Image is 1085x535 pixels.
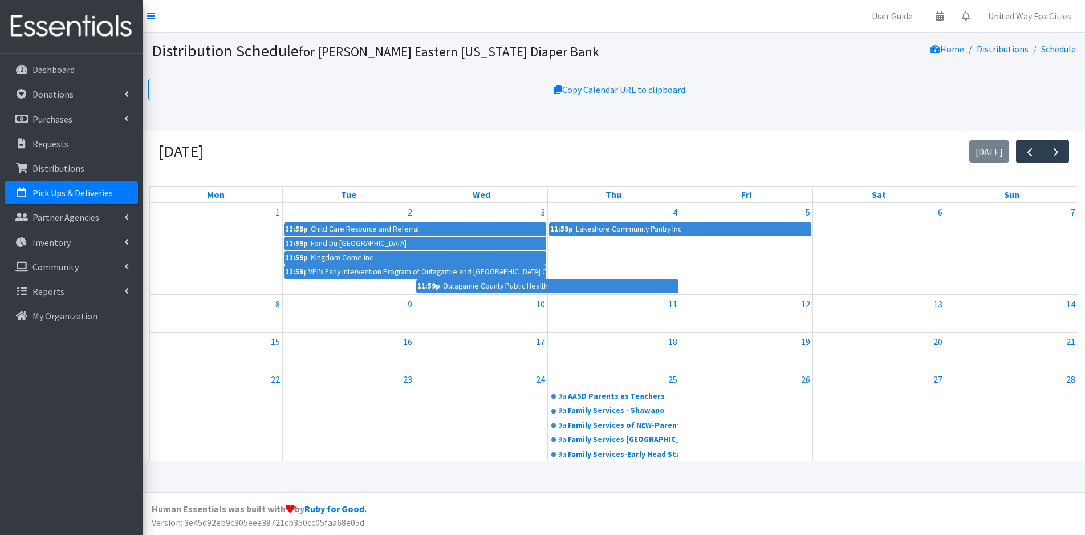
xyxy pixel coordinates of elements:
[282,295,415,333] td: September 9, 2025
[32,261,79,273] p: Community
[547,295,680,333] td: September 11, 2025
[415,295,547,333] td: September 10, 2025
[282,203,415,295] td: September 2, 2025
[603,187,624,202] a: Thursday
[869,187,888,202] a: Saturday
[1002,187,1022,202] a: Sunday
[284,251,546,265] a: 11:59pKingdom Come Inc
[969,140,1010,163] button: [DATE]
[558,434,566,445] div: 9a
[534,370,547,388] a: September 24, 2025
[32,114,72,125] p: Purchases
[945,333,1078,370] td: September 21, 2025
[205,187,227,202] a: Monday
[5,83,138,106] a: Donations
[32,88,74,100] p: Donations
[32,237,71,248] p: Inventory
[5,108,138,131] a: Purchases
[812,333,945,370] td: September 20, 2025
[269,333,282,351] a: September 15, 2025
[799,333,812,351] a: September 19, 2025
[5,280,138,303] a: Reports
[32,138,68,149] p: Requests
[273,203,282,221] a: September 1, 2025
[32,187,113,198] p: Pick Ups & Deliveries
[150,295,282,333] td: September 8, 2025
[931,333,945,351] a: September 20, 2025
[310,252,373,264] div: Kingdom Come Inc
[401,370,415,388] a: September 23, 2025
[1064,370,1078,388] a: September 28, 2025
[666,295,680,313] a: September 11, 2025
[269,370,282,388] a: September 22, 2025
[5,7,138,46] img: HumanEssentials
[273,295,282,313] a: September 8, 2025
[568,434,678,445] div: Family Services [GEOGRAPHIC_DATA]
[549,448,678,461] a: 9aFamily Services-Early Head Start, [GEOGRAPHIC_DATA]
[1064,295,1078,313] a: September 14, 2025
[150,203,282,295] td: September 1, 2025
[415,203,547,295] td: September 3, 2025
[547,333,680,370] td: September 18, 2025
[558,420,566,431] div: 9a
[285,237,308,250] div: 11:59p
[299,43,599,60] small: for [PERSON_NAME] Eastern [US_STATE] Diaper Bank
[5,231,138,254] a: Inventory
[285,223,308,236] div: 11:59p
[308,266,546,278] div: VPI's Early Intervention Program of Outagamie and [GEOGRAPHIC_DATA] Counties
[568,449,678,460] div: Family Services-Early Head Start, [GEOGRAPHIC_DATA]
[680,203,812,295] td: September 5, 2025
[416,279,678,293] a: 11:59pOutagamie County Public Health
[1068,203,1078,221] a: September 7, 2025
[417,280,441,293] div: 11:59p
[284,237,546,250] a: 11:59pFond Du [GEOGRAPHIC_DATA]
[558,405,566,416] div: 9a
[5,206,138,229] a: Partner Agencies
[799,295,812,313] a: September 12, 2025
[558,449,566,460] div: 9a
[152,41,688,61] h1: Distribution Schedule
[1041,43,1076,55] a: Schedule
[285,266,306,278] div: 11:59p
[5,58,138,81] a: Dashboard
[5,132,138,155] a: Requests
[1064,333,1078,351] a: September 21, 2025
[812,295,945,333] td: September 13, 2025
[405,295,415,313] a: September 9, 2025
[32,163,84,174] p: Distributions
[977,43,1029,55] a: Distributions
[1016,140,1043,163] button: Previous month
[558,391,566,402] div: 9a
[304,503,364,514] a: Ruby for Good
[547,203,680,295] td: September 4, 2025
[680,295,812,333] td: September 12, 2025
[945,295,1078,333] td: September 14, 2025
[5,157,138,180] a: Distributions
[979,5,1080,27] a: United Way Fox Cities
[549,404,678,418] a: 9aFamily Services - Shawano
[812,203,945,295] td: September 6, 2025
[863,5,922,27] a: User Guide
[5,181,138,204] a: Pick Ups & Deliveries
[739,187,754,202] a: Friday
[666,333,680,351] a: September 18, 2025
[282,333,415,370] td: September 16, 2025
[945,203,1078,295] td: September 7, 2025
[150,333,282,370] td: September 15, 2025
[32,64,75,75] p: Dashboard
[415,333,547,370] td: September 17, 2025
[931,370,945,388] a: September 27, 2025
[568,391,678,402] div: AASD Parents as Teachers
[310,237,407,250] div: Fond Du [GEOGRAPHIC_DATA]
[442,280,548,293] div: Outagamie County Public Health
[32,310,97,322] p: My Organization
[803,203,812,221] a: September 5, 2025
[284,265,546,279] a: 11:59pVPI's Early Intervention Program of Outagamie and [GEOGRAPHIC_DATA] Counties
[666,370,680,388] a: September 25, 2025
[549,390,678,403] a: 9aAASD Parents as Teachers
[534,333,547,351] a: September 17, 2025
[470,187,493,202] a: Wednesday
[549,433,678,447] a: 9aFamily Services [GEOGRAPHIC_DATA]
[568,420,678,431] div: Family Services of NEW-Parent Connection Menasha
[549,419,678,432] a: 9aFamily Services of NEW-Parent Connection Menasha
